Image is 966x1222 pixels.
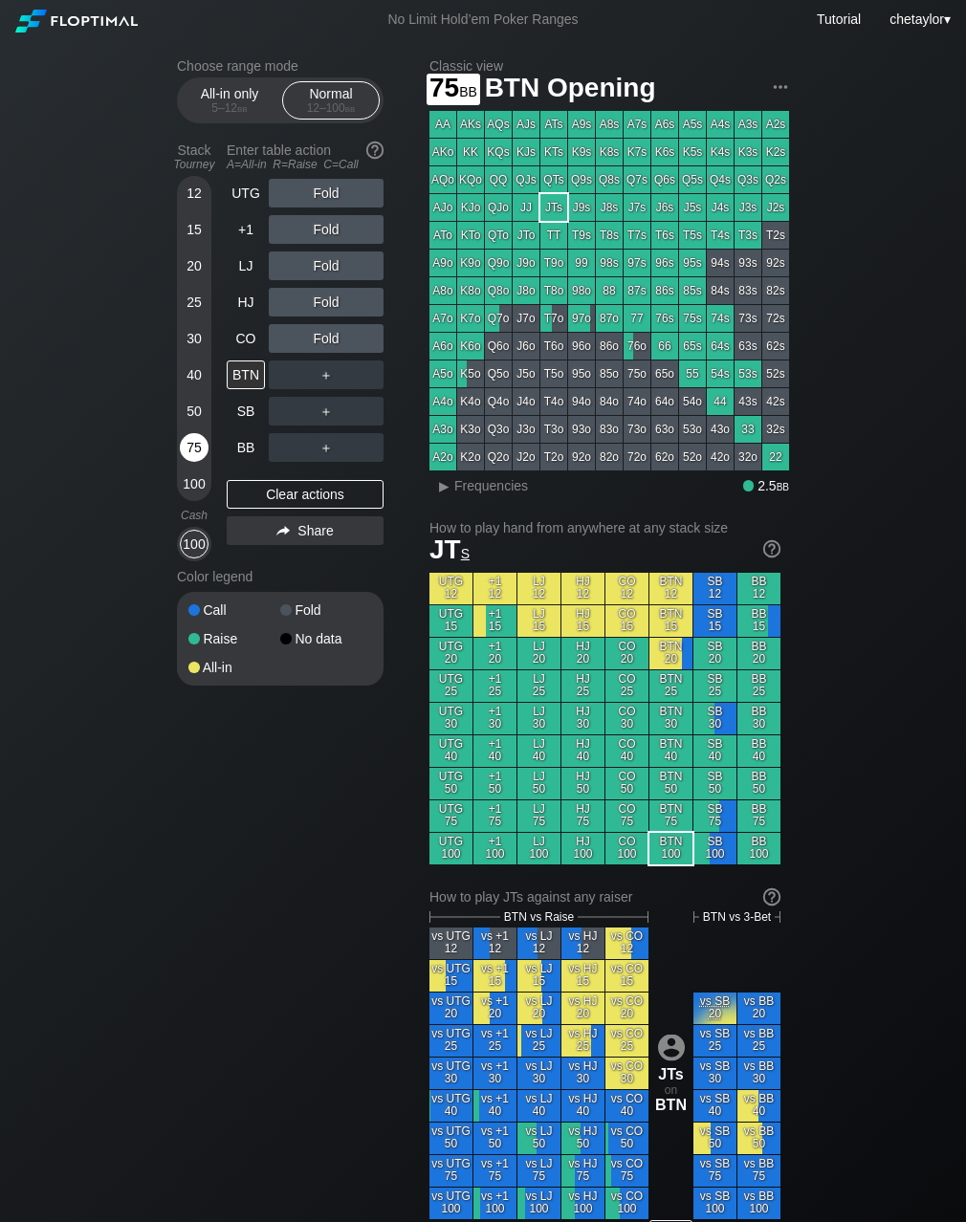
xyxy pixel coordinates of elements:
[761,886,782,907] img: help.32db89a4.svg
[227,516,384,545] div: Share
[287,82,375,119] div: Normal
[737,605,780,637] div: BB 15
[762,360,789,387] div: 52s
[679,222,706,249] div: T5s
[457,250,484,276] div: K9o
[485,222,512,249] div: QTo
[169,158,219,171] div: Tourney
[485,250,512,276] div: Q9o
[735,139,761,165] div: K3s
[596,194,623,221] div: J8s
[457,444,484,470] div: K2o
[180,251,209,280] div: 20
[429,520,780,535] h2: How to play hand from anywhere at any stack size
[429,166,456,193] div: AQo
[707,194,734,221] div: J4s
[485,360,512,387] div: Q5o
[651,194,678,221] div: J6s
[291,101,371,115] div: 12 – 100
[457,360,484,387] div: K5o
[649,670,692,702] div: BTN 25
[679,360,706,387] div: 55
[596,250,623,276] div: 98s
[737,768,780,799] div: BB 50
[649,573,692,604] div: BTN 12
[427,74,480,105] span: 75
[540,139,567,165] div: KTs
[651,111,678,138] div: A6s
[605,735,648,767] div: CO 40
[473,638,516,669] div: +1 20
[624,139,650,165] div: K7s
[651,250,678,276] div: 96s
[568,250,595,276] div: 99
[651,277,678,304] div: 86s
[561,735,604,767] div: HJ 40
[568,444,595,470] div: 92o
[624,305,650,332] div: 77
[649,605,692,637] div: BTN 15
[596,416,623,443] div: 83o
[540,388,567,415] div: T4o
[186,82,274,119] div: All-in only
[513,194,539,221] div: JJ
[227,360,265,389] div: BTN
[596,277,623,304] div: 88
[429,194,456,221] div: AJo
[735,277,761,304] div: 83s
[707,139,734,165] div: K4s
[269,251,384,280] div: Fold
[649,800,692,832] div: BTN 75
[651,166,678,193] div: Q6s
[189,101,270,115] div: 5 – 12
[513,250,539,276] div: J9o
[345,101,356,115] span: bb
[596,166,623,193] div: Q8s
[457,277,484,304] div: K8o
[457,388,484,415] div: K4o
[188,632,280,645] div: Raise
[605,638,648,669] div: CO 20
[485,416,512,443] div: Q3o
[735,416,761,443] div: 33
[180,360,209,389] div: 40
[227,324,265,353] div: CO
[624,388,650,415] div: 74o
[429,638,472,669] div: UTG 20
[737,638,780,669] div: BB 20
[596,139,623,165] div: K8s
[707,305,734,332] div: 74s
[540,444,567,470] div: T2o
[180,530,209,558] div: 100
[707,222,734,249] div: T4s
[513,444,539,470] div: J2o
[227,215,265,244] div: +1
[596,305,623,332] div: 87o
[596,111,623,138] div: A8s
[473,735,516,767] div: +1 40
[762,416,789,443] div: 32s
[429,768,472,799] div: UTG 50
[540,277,567,304] div: T8o
[596,333,623,360] div: 86o
[624,333,650,360] div: 76o
[735,360,761,387] div: 53s
[679,111,706,138] div: A5s
[624,250,650,276] div: 97s
[180,433,209,462] div: 75
[517,638,560,669] div: LJ 20
[679,305,706,332] div: 75s
[624,166,650,193] div: Q7s
[459,79,477,100] span: bb
[624,416,650,443] div: 73o
[561,605,604,637] div: HJ 15
[177,561,384,592] div: Color legend
[513,277,539,304] div: J8o
[513,360,539,387] div: J5o
[735,111,761,138] div: A3s
[485,277,512,304] div: Q8o
[568,166,595,193] div: Q9s
[517,670,560,702] div: LJ 25
[517,573,560,604] div: LJ 12
[359,11,606,32] div: No Limit Hold’em Poker Ranges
